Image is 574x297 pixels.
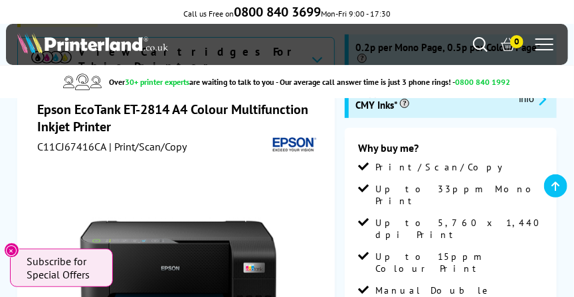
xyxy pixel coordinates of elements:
span: Up to 33ppm Mono Print [375,183,543,207]
span: - Our average call answer time is just 3 phone rings! - [276,77,511,87]
a: Search [473,37,488,52]
a: 0800 840 3699 [234,9,321,19]
h1: Epson EcoTank ET-2814 A4 Colour Multifunction Inkjet Printer [37,101,318,135]
span: 0 [510,35,524,48]
span: 0800 840 1992 [456,77,511,87]
button: Close [4,243,19,258]
span: Over are waiting to talk to you [110,77,274,87]
span: Print/Scan/Copy [375,161,512,173]
img: Epson [268,135,318,155]
img: Printerland Logo [17,32,168,54]
button: promo-description [516,91,551,107]
span: Up to 15ppm Colour Print [375,251,543,274]
span: Shipped with 3.6K Black & 6.5K CMY Inks* [355,86,508,111]
span: | Print/Scan/Copy [109,140,187,153]
div: Why buy me? [358,141,543,161]
span: Subscribe for Special Offers [27,255,100,281]
b: 0800 840 3699 [234,3,321,21]
span: C11CJ67416CA [37,140,106,153]
a: Printerland Logo [17,32,287,56]
a: 0 [501,37,516,52]
span: 30+ printer experts [126,77,190,87]
span: Up to 5,760 x 1,440 dpi Print [375,217,543,241]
